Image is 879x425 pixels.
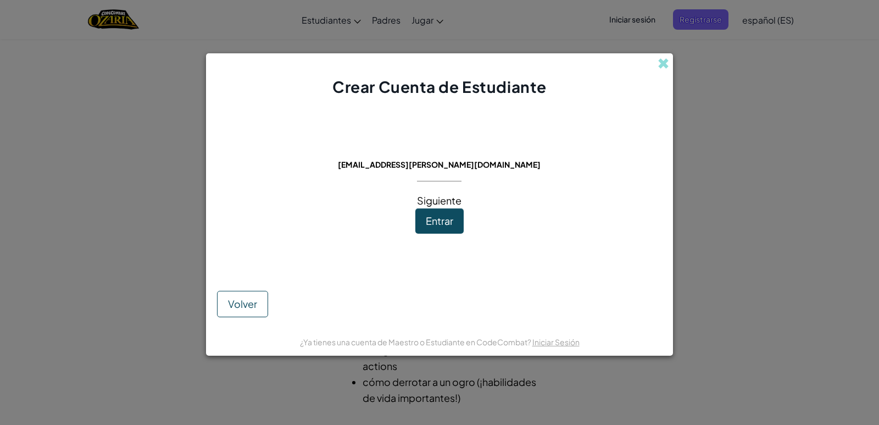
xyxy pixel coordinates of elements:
span: Este correo electrónico ya está en uso: [321,144,558,157]
span: Siguiente [417,194,461,207]
span: Entrar [426,214,453,227]
span: ¿Ya tienes una cuenta de Maestro o Estudiante en CodeCombat? [300,337,532,347]
button: Entrar [415,208,464,234]
span: Volver [228,297,257,310]
span: [EMAIL_ADDRESS][PERSON_NAME][DOMAIN_NAME] [338,159,541,169]
span: Crear Cuenta de Estudiante [332,77,547,96]
a: Iniciar Sesión [532,337,580,347]
button: Volver [217,291,268,317]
